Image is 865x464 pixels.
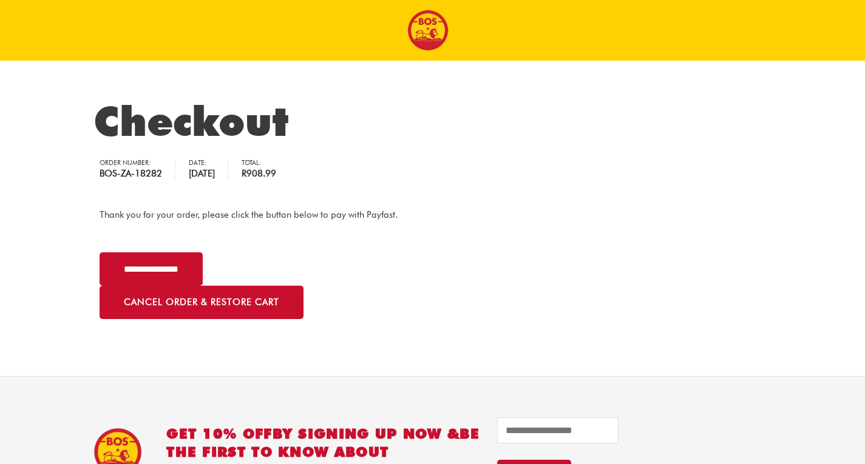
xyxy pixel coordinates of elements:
span: 908.99 [242,168,276,179]
li: Order number: [100,160,175,180]
strong: [DATE] [189,167,215,181]
img: BOS logo finals-200px [407,10,449,51]
p: Thank you for your order, please click the button below to pay with Payfast. [100,207,765,223]
span: BY SIGNING UP NOW & [273,425,460,442]
li: Date: [189,160,228,180]
span: R [242,168,246,179]
a: Cancel order & restore cart [100,286,304,319]
li: Total: [242,160,289,180]
h1: Checkout [93,97,772,146]
strong: BOS-ZA-18282 [100,167,162,181]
